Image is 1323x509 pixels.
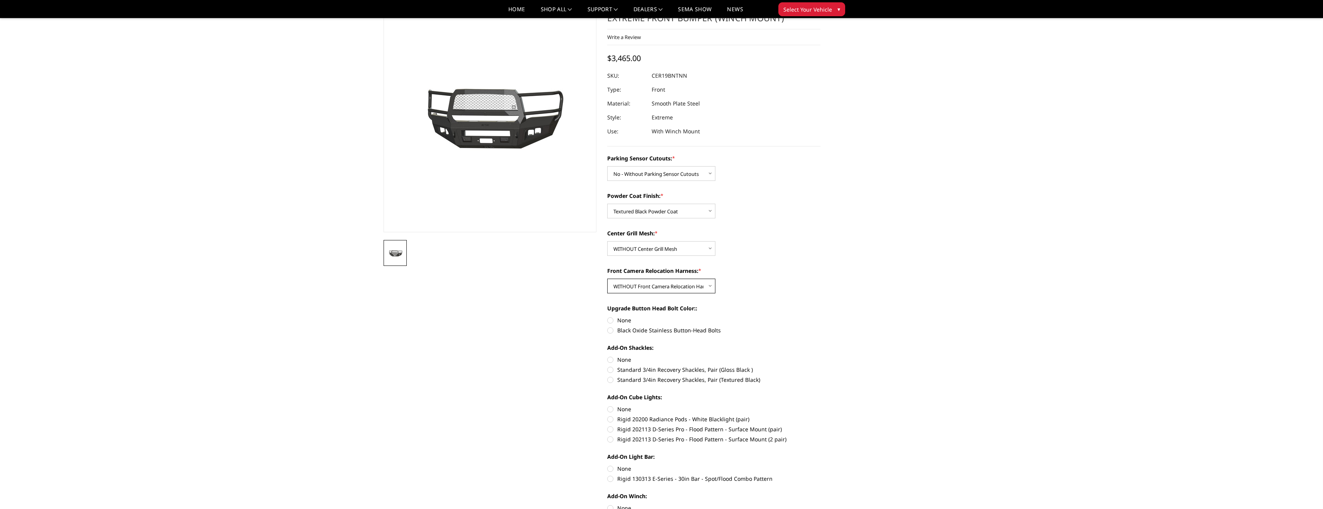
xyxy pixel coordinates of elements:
[607,267,820,275] label: Front Camera Relocation Harness:
[607,356,820,364] label: None
[607,53,641,63] span: $3,465.00
[607,415,820,423] label: Rigid 20200 Radiance Pods - White Blacklight (pair)
[607,425,820,433] label: Rigid 202113 D-Series Pro - Flood Pattern - Surface Mount (pair)
[541,7,572,18] a: shop all
[607,475,820,483] label: Rigid 130313 E-Series - 30in Bar - Spot/Flood Combo Pattern
[727,7,743,18] a: News
[607,97,646,111] dt: Material:
[607,229,820,237] label: Center Grill Mesh:
[588,7,618,18] a: Support
[607,366,820,374] label: Standard 3/4in Recovery Shackles, Pair (Gloss Black )
[386,249,404,257] img: 2019-2025 Ram 2500-3500 - A2 Series - Extreme Front Bumper (winch mount)
[607,376,820,384] label: Standard 3/4in Recovery Shackles, Pair (Textured Black)
[607,453,820,461] label: Add-On Light Bar:
[607,304,820,312] label: Upgrade Button Head Bolt Color::
[652,83,665,97] dd: Front
[607,326,820,334] label: Black Oxide Stainless Button-Head Bolts
[607,111,646,124] dt: Style:
[652,69,687,83] dd: CER19BNTNN
[778,2,845,16] button: Select Your Vehicle
[384,0,597,232] a: 2019-2025 Ram 2500-3500 - A2 Series - Extreme Front Bumper (winch mount)
[837,5,840,13] span: ▾
[607,435,820,443] label: Rigid 202113 D-Series Pro - Flood Pattern - Surface Mount (2 pair)
[607,69,646,83] dt: SKU:
[607,492,820,500] label: Add-On Winch:
[607,316,820,324] label: None
[508,7,525,18] a: Home
[633,7,663,18] a: Dealers
[607,405,820,413] label: None
[607,393,820,401] label: Add-On Cube Lights:
[652,97,700,111] dd: Smooth Plate Steel
[678,7,712,18] a: SEMA Show
[607,154,820,162] label: Parking Sensor Cutouts:
[607,124,646,138] dt: Use:
[607,465,820,473] label: None
[652,111,673,124] dd: Extreme
[607,83,646,97] dt: Type:
[783,5,832,14] span: Select Your Vehicle
[607,344,820,352] label: Add-On Shackles:
[607,34,641,41] a: Write a Review
[652,124,700,138] dd: With Winch Mount
[607,192,820,200] label: Powder Coat Finish:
